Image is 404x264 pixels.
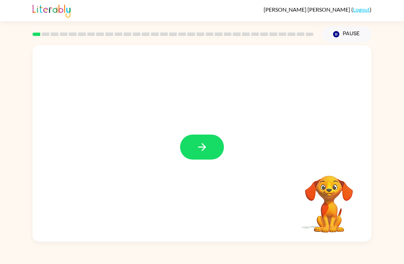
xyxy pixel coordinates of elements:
a: Logout [353,6,370,13]
div: ( ) [264,6,371,13]
img: Literably [33,3,71,18]
button: Pause [322,26,371,42]
span: [PERSON_NAME] [PERSON_NAME] [264,6,351,13]
video: Your browser must support playing .mp4 files to use Literably. Please try using another browser. [295,165,363,234]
